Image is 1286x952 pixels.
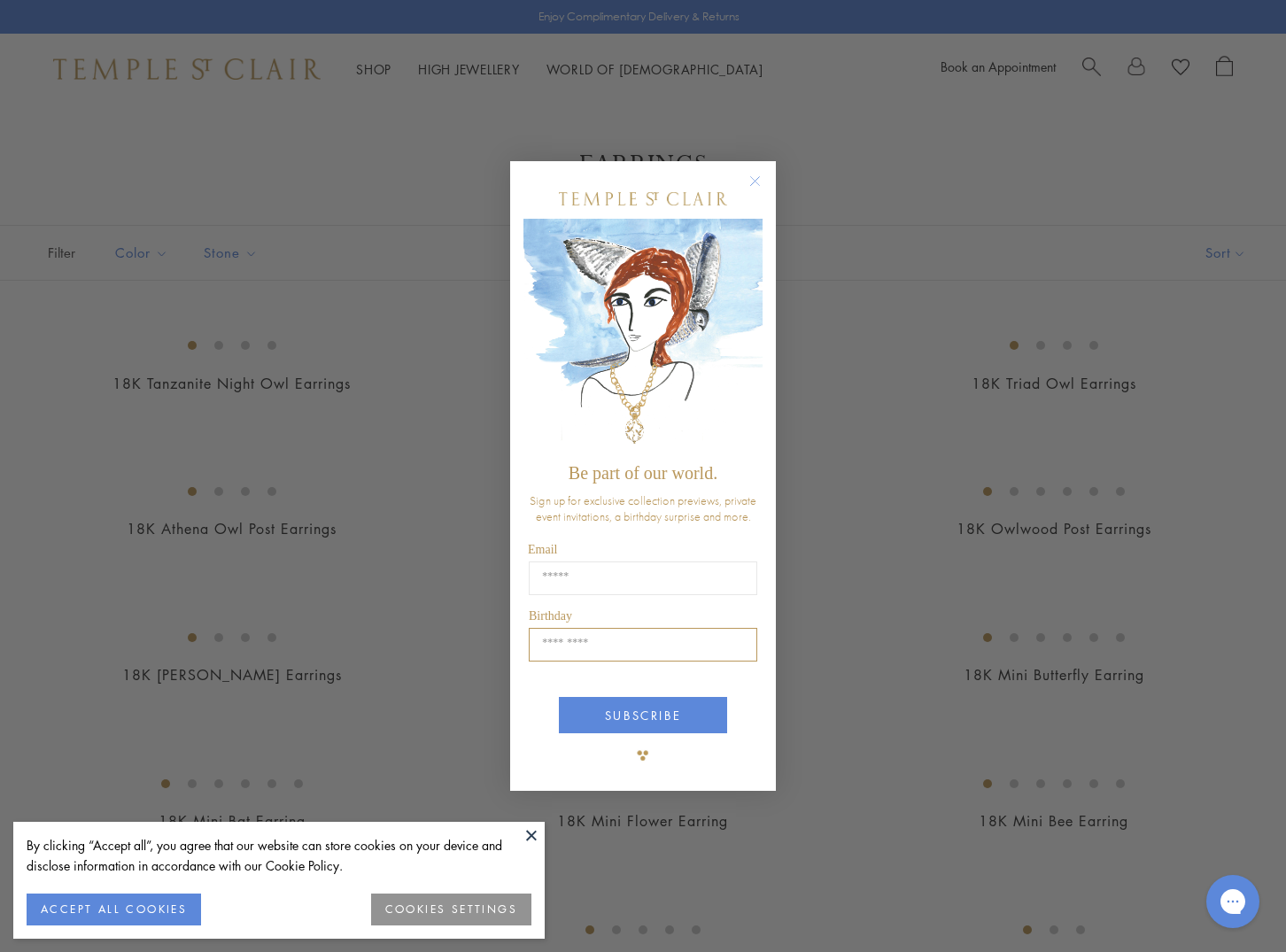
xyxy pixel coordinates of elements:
[569,463,717,483] span: Be part of our world.
[1197,869,1268,934] iframe: Gorgias live chat messenger
[529,609,572,623] span: Birthday
[371,894,531,925] button: COOKIES SETTINGS
[625,738,661,773] img: TSC
[753,179,775,201] button: Close dialog
[559,697,727,733] button: SUBSCRIBE
[528,543,557,556] span: Email
[27,835,531,876] div: By clicking “Accept all”, you agree that our website can store cookies on your device and disclos...
[529,561,757,595] input: Email
[27,894,201,925] button: ACCEPT ALL COOKIES
[530,492,756,524] span: Sign up for exclusive collection previews, private event invitations, a birthday surprise and more.
[523,219,763,455] img: c4a9eb12-d91a-4d4a-8ee0-386386f4f338.jpeg
[559,192,727,205] img: Temple St. Clair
